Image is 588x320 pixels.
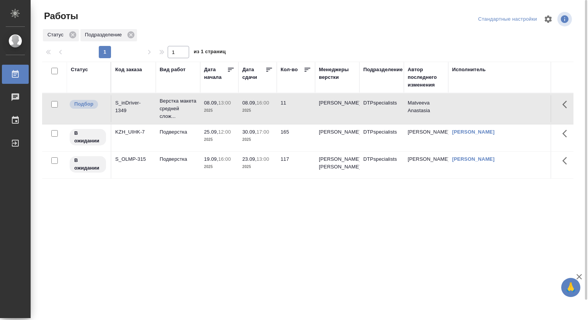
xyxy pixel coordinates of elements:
p: 30.09, [242,129,256,135]
span: Работы [42,10,78,22]
div: Статус [71,66,88,73]
td: 11 [277,95,315,122]
button: Здесь прячутся важные кнопки [558,152,576,170]
div: Менеджеры верстки [319,66,356,81]
p: 2025 [242,136,273,144]
td: [PERSON_NAME] [404,152,448,178]
p: 16:00 [256,100,269,106]
p: 17:00 [256,129,269,135]
p: В ожидании [74,129,101,145]
p: 16:00 [218,156,231,162]
div: Дата начала [204,66,227,81]
a: [PERSON_NAME] [452,156,495,162]
div: Автор последнего изменения [408,66,444,89]
p: [PERSON_NAME] [319,128,356,136]
p: [PERSON_NAME] [319,99,356,107]
td: [PERSON_NAME] [404,124,448,151]
p: Подразделение [85,31,124,39]
p: 2025 [204,136,235,144]
p: 12:00 [218,129,231,135]
p: 13:00 [256,156,269,162]
p: [PERSON_NAME], [PERSON_NAME] [319,155,356,171]
p: В ожидании [74,157,101,172]
span: Настроить таблицу [539,10,557,28]
p: 2025 [242,163,273,171]
div: Исполнитель [452,66,486,73]
p: Статус [47,31,66,39]
div: split button [476,13,539,25]
p: 19.09, [204,156,218,162]
div: Исполнитель назначен, приступать к работе пока рано [69,155,107,173]
div: Код заказа [115,66,142,73]
p: 08.09, [204,100,218,106]
div: Подразделение [80,29,137,41]
td: DTPspecialists [359,95,404,122]
button: Здесь прячутся важные кнопки [558,124,576,143]
p: Подверстка [160,155,196,163]
div: Дата сдачи [242,66,265,81]
div: Статус [43,29,79,41]
div: S_inDriver-1349 [115,99,152,114]
p: 2025 [204,107,235,114]
p: 2025 [242,107,273,114]
button: Здесь прячутся важные кнопки [558,95,576,114]
td: DTPspecialists [359,152,404,178]
div: Вид работ [160,66,186,73]
div: Подразделение [363,66,403,73]
p: 2025 [204,163,235,171]
div: Кол-во [281,66,298,73]
p: 13:00 [218,100,231,106]
button: 🙏 [561,278,580,297]
p: 08.09, [242,100,256,106]
p: 23.09, [242,156,256,162]
span: из 1 страниц [194,47,226,58]
td: 165 [277,124,315,151]
td: 117 [277,152,315,178]
p: 25.09, [204,129,218,135]
div: Исполнитель назначен, приступать к работе пока рано [69,128,107,146]
div: S_OLMP-315 [115,155,152,163]
p: Верстка макета средней слож... [160,97,196,120]
p: Подверстка [160,128,196,136]
a: [PERSON_NAME] [452,129,495,135]
div: KZH_UIHK-7 [115,128,152,136]
td: Matveeva Anastasia [404,95,448,122]
p: Подбор [74,100,93,108]
div: Можно подбирать исполнителей [69,99,107,109]
td: DTPspecialists [359,124,404,151]
span: Посмотреть информацию [557,12,573,26]
span: 🙏 [564,279,577,296]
